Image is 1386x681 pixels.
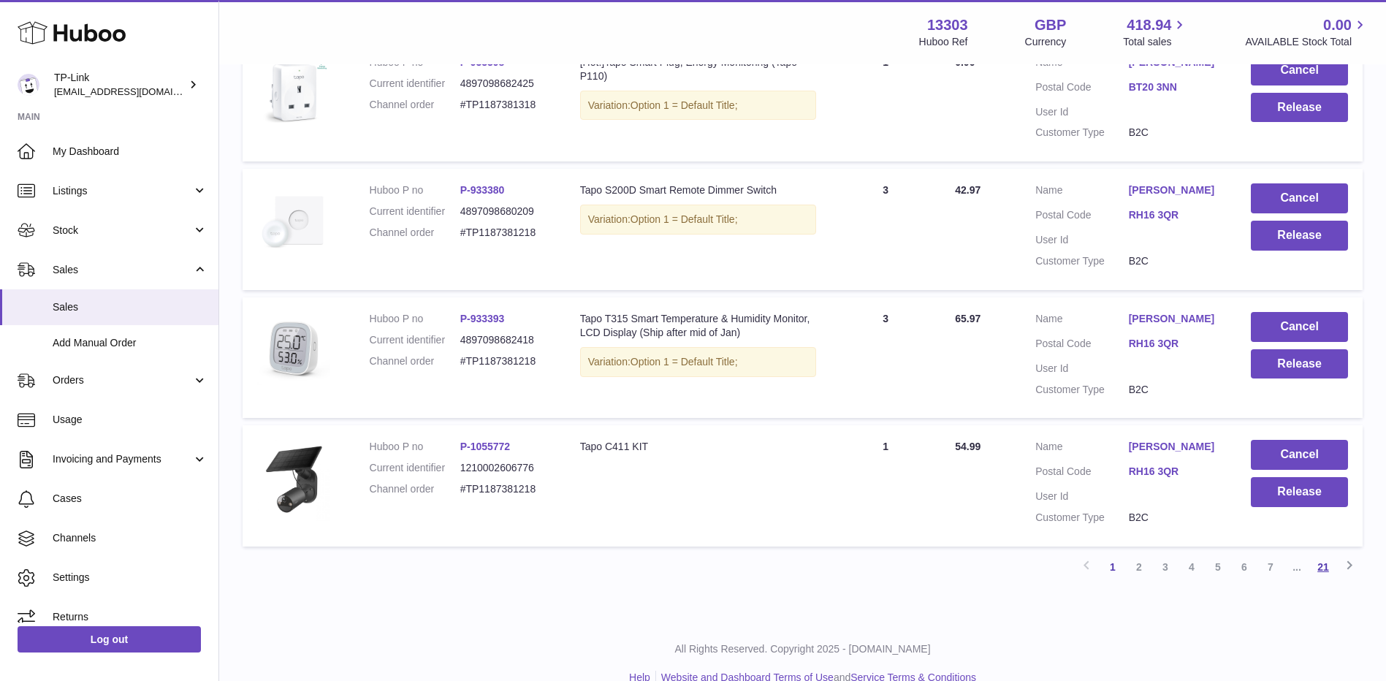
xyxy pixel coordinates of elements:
dt: Current identifier [370,333,460,347]
div: TP-Link [54,71,186,99]
dt: Huboo P no [370,183,460,197]
span: Listings [53,184,192,198]
div: Tapo T315 Smart Temperature & Humidity Monitor, LCD Display (Ship after mid of Jan) [580,312,817,340]
a: Log out [18,626,201,653]
dt: Current identifier [370,461,460,475]
span: My Dashboard [53,145,207,159]
dt: User Id [1035,105,1129,119]
a: 2 [1126,554,1152,580]
button: Cancel [1251,440,1348,470]
div: Tapo S200D Smart Remote Dimmer Switch [580,183,817,197]
a: 21 [1310,554,1336,580]
span: Cases [53,492,207,506]
dd: 4897098682418 [460,333,551,347]
dt: Customer Type [1035,383,1129,397]
td: 3 [831,297,940,419]
dd: B2C [1129,126,1222,140]
dd: 1210002606776 [460,461,551,475]
dt: Customer Type [1035,254,1129,268]
div: [Hot!]Tapo Smart Plug, Energy Monitoring (Tapo P110) [580,56,817,83]
a: 4 [1179,554,1205,580]
span: Add Manual Order [53,336,207,350]
a: P-933398 [460,56,505,68]
dd: B2C [1129,383,1222,397]
a: [PERSON_NAME] [1129,183,1222,197]
div: Tapo C411 KIT [580,440,817,454]
dd: B2C [1129,254,1222,268]
div: Currency [1025,35,1067,49]
button: Release [1251,221,1348,251]
dt: Customer Type [1035,511,1129,525]
a: P-1055772 [460,441,511,452]
dt: Current identifier [370,205,460,218]
span: 0.00 [1323,15,1352,35]
span: Option 1 = Default Title; [631,99,738,111]
a: 1 [1100,554,1126,580]
a: RH16 3QR [1129,337,1222,351]
dd: #TP1187381218 [460,226,551,240]
dt: Name [1035,440,1129,457]
dt: Name [1035,312,1129,330]
span: AVAILABLE Stock Total [1245,35,1368,49]
span: Settings [53,571,207,585]
span: 42.97 [955,184,981,196]
dt: Postal Code [1035,465,1129,482]
button: Cancel [1251,183,1348,213]
dd: #TP1187381218 [460,354,551,368]
button: Release [1251,349,1348,379]
img: 1756199024.jpg [257,440,330,521]
dt: Postal Code [1035,337,1129,354]
img: Tapo_T315_1_large_20221212093300h.jpg [257,312,330,385]
dd: 4897098680209 [460,205,551,218]
button: Release [1251,93,1348,123]
div: Huboo Ref [919,35,968,49]
span: Orders [53,373,192,387]
dt: Huboo P no [370,312,460,326]
dt: Name [1035,183,1129,201]
span: Option 1 = Default Title; [631,356,738,368]
dt: Channel order [370,482,460,496]
span: 54.99 [955,441,981,452]
span: Invoicing and Payments [53,452,192,466]
dt: Channel order [370,226,460,240]
a: 7 [1257,554,1284,580]
td: 1 [831,41,940,162]
a: [PERSON_NAME] [1129,312,1222,326]
dd: 4897098682425 [460,77,551,91]
a: P-933380 [460,184,505,196]
a: P-933393 [460,313,505,324]
dd: #TP1187381218 [460,482,551,496]
span: Stock [53,224,192,237]
a: [PERSON_NAME] [1129,440,1222,454]
span: 0.00 [955,56,975,68]
dt: User Id [1035,233,1129,247]
div: Variation: [580,91,817,121]
img: 01_large_20221213112651y.jpg [257,183,330,256]
button: Cancel [1251,56,1348,85]
dt: User Id [1035,490,1129,503]
a: RH16 3QR [1129,465,1222,479]
span: Returns [53,610,207,624]
dt: Channel order [370,354,460,368]
span: Usage [53,413,207,427]
span: Channels [53,531,207,545]
div: Variation: [580,347,817,377]
a: 5 [1205,554,1231,580]
dd: B2C [1129,511,1222,525]
a: BT20 3NN [1129,80,1222,94]
span: Option 1 = Default Title; [631,213,738,225]
dt: Postal Code [1035,80,1129,98]
strong: 13303 [927,15,968,35]
dt: Current identifier [370,77,460,91]
span: Sales [53,300,207,314]
a: 6 [1231,554,1257,580]
span: [EMAIL_ADDRESS][DOMAIN_NAME] [54,85,215,97]
a: 0.00 AVAILABLE Stock Total [1245,15,1368,49]
dd: #TP1187381318 [460,98,551,112]
dt: Postal Code [1035,208,1129,226]
button: Cancel [1251,312,1348,342]
dt: Huboo P no [370,440,460,454]
dt: User Id [1035,362,1129,376]
span: ... [1284,554,1310,580]
dt: Customer Type [1035,126,1129,140]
